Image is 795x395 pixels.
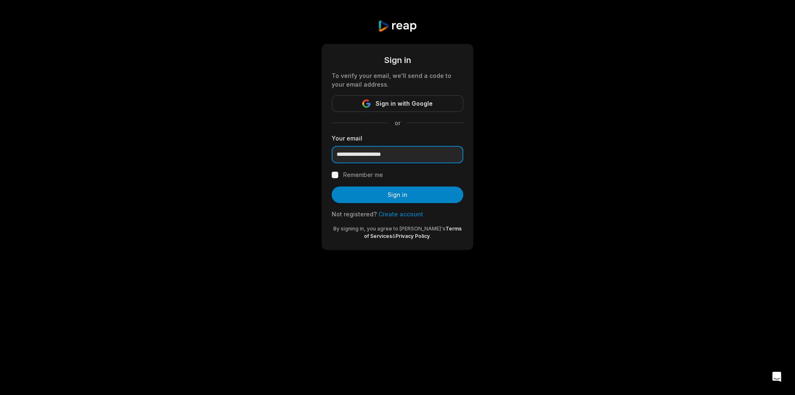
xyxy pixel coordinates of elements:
[364,225,462,239] a: Terms of Services
[376,99,433,109] span: Sign in with Google
[332,95,463,112] button: Sign in with Google
[332,54,463,66] div: Sign in
[430,233,431,239] span: .
[378,211,423,218] a: Create account
[378,20,417,32] img: reap
[388,119,407,127] span: or
[767,367,787,387] div: Open Intercom Messenger
[332,211,377,218] span: Not registered?
[332,71,463,89] div: To verify your email, we'll send a code to your email address.
[392,233,395,239] span: &
[395,233,430,239] a: Privacy Policy
[332,134,463,143] label: Your email
[333,225,446,232] span: By signing in, you agree to [PERSON_NAME]'s
[332,187,463,203] button: Sign in
[343,170,383,180] label: Remember me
